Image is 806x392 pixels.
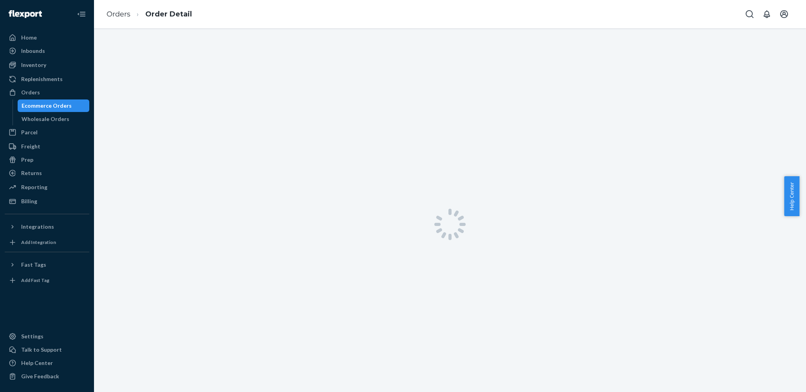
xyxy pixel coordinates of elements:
div: Reporting [21,183,47,191]
div: Prep [21,156,33,164]
button: Open notifications [759,6,775,22]
div: Inventory [21,61,46,69]
button: Help Center [784,176,799,216]
div: Ecommerce Orders [22,102,72,110]
div: Billing [21,197,37,205]
div: Settings [21,332,43,340]
a: Help Center [5,357,89,369]
a: Returns [5,167,89,179]
a: Home [5,31,89,44]
div: Parcel [21,128,38,136]
button: Give Feedback [5,370,89,383]
div: Fast Tags [21,261,46,269]
a: Orders [5,86,89,99]
div: Returns [21,169,42,177]
a: Wholesale Orders [18,113,90,125]
a: Replenishments [5,73,89,85]
div: Add Integration [21,239,56,246]
button: Close Navigation [74,6,89,22]
div: Home [21,34,37,42]
a: Inventory [5,59,89,71]
a: Freight [5,140,89,153]
a: Orders [107,10,130,18]
div: Replenishments [21,75,63,83]
div: Freight [21,143,40,150]
a: Parcel [5,126,89,139]
a: Ecommerce Orders [18,99,90,112]
a: Billing [5,195,89,208]
a: Inbounds [5,45,89,57]
div: Integrations [21,223,54,231]
a: Reporting [5,181,89,193]
a: Prep [5,154,89,166]
ol: breadcrumbs [100,3,198,26]
div: Add Fast Tag [21,277,49,284]
div: Orders [21,89,40,96]
a: Add Fast Tag [5,274,89,287]
button: Integrations [5,220,89,233]
div: Give Feedback [21,372,59,380]
img: Flexport logo [9,10,42,18]
div: Inbounds [21,47,45,55]
a: Order Detail [145,10,192,18]
button: Open account menu [776,6,792,22]
button: Talk to Support [5,343,89,356]
button: Fast Tags [5,258,89,271]
a: Add Integration [5,236,89,249]
a: Settings [5,330,89,343]
div: Help Center [21,359,53,367]
div: Talk to Support [21,346,62,354]
button: Open Search Box [742,6,757,22]
div: Wholesale Orders [22,115,69,123]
